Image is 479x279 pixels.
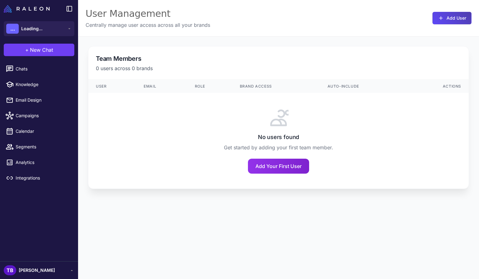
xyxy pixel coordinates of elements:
a: Integrations [2,171,76,185]
span: Integrations [16,175,71,181]
a: Email Design [2,94,76,107]
th: Role [187,80,232,93]
a: Raleon Logo [4,5,52,12]
a: Campaigns [2,109,76,122]
h2: Team Members [96,54,461,63]
button: Add User [432,12,472,24]
p: 0 users across 0 brands [96,65,461,72]
span: Campaigns [16,112,71,119]
span: Email Design [16,97,71,103]
p: Get started by adding your first team member. [88,144,469,151]
div: ... [6,24,19,34]
a: Chats [2,62,76,75]
button: Add Your First User [248,159,309,174]
h3: No users found [88,133,469,141]
span: Chats [16,65,71,72]
th: User [88,80,136,93]
img: Raleon Logo [4,5,50,12]
span: [PERSON_NAME] [19,267,55,274]
th: Brand Access [232,80,320,93]
th: Auto-Include [320,80,407,93]
a: Analytics [2,156,76,169]
th: Actions [407,80,469,93]
button: +New Chat [4,44,74,56]
span: Knowledge [16,81,71,88]
div: User Management [86,7,210,20]
span: + [25,46,29,54]
button: ...Loading... [4,21,74,36]
a: Calendar [2,125,76,138]
span: Analytics [16,159,71,166]
th: Email [136,80,187,93]
a: Segments [2,140,76,153]
span: Segments [16,143,71,150]
div: TB [4,265,16,275]
a: Knowledge [2,78,76,91]
span: New Chat [30,46,53,54]
span: Calendar [16,128,71,135]
p: Centrally manage user access across all your brands [86,21,210,29]
span: Loading... [21,25,42,32]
